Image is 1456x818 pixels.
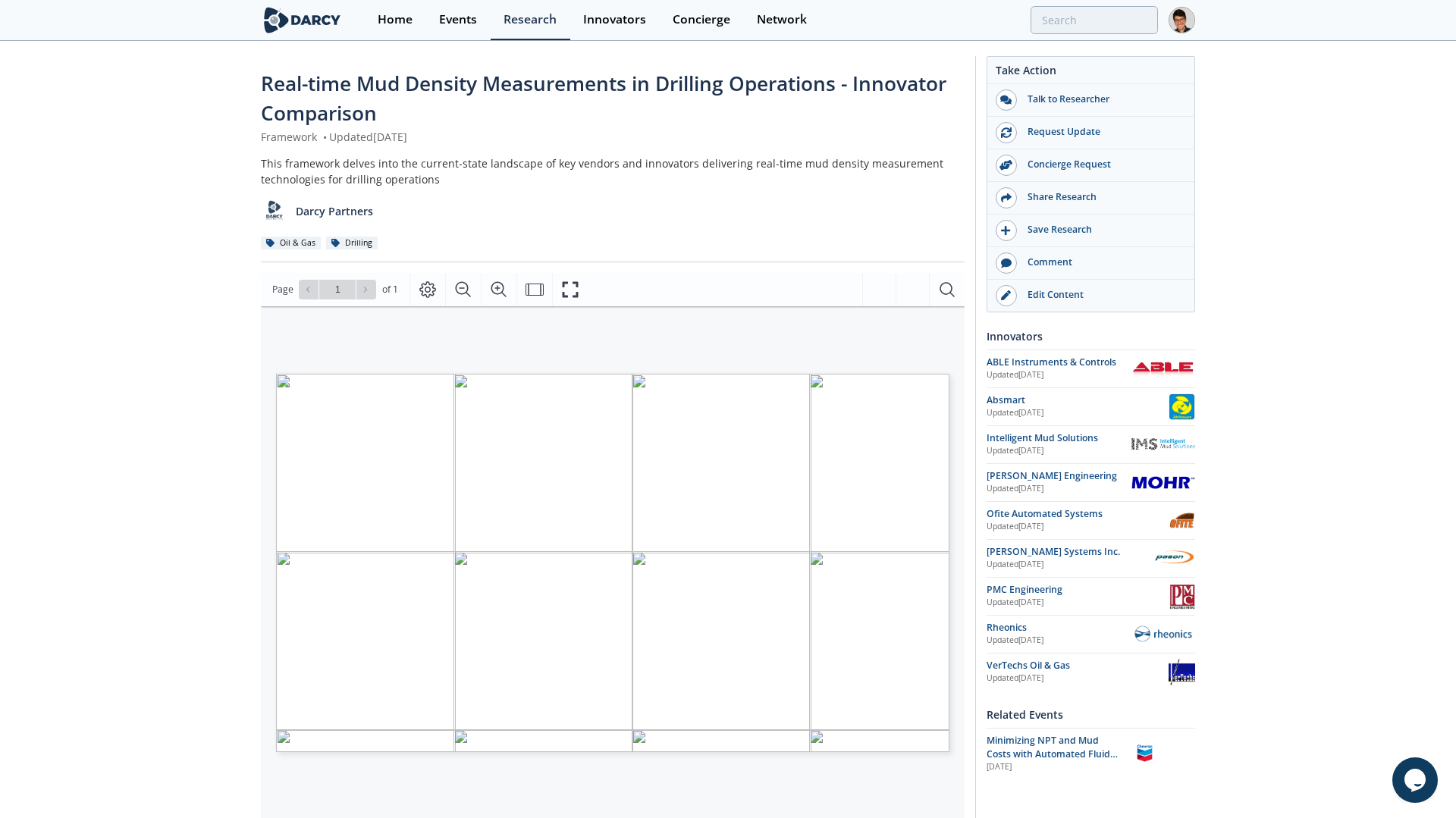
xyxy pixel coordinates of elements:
div: Share Research [1017,190,1187,204]
div: Take Action [987,62,1194,84]
a: Ofite Automated Systems Updated[DATE] Ofite Automated Systems [987,507,1195,534]
a: Absmart Updated[DATE] Absmart [987,393,1195,420]
div: Updated [DATE] [987,521,1169,533]
div: Updated [DATE] [987,559,1153,571]
img: Absmart [1169,393,1195,420]
div: Updated [DATE] [987,407,1169,419]
img: Profile [1169,7,1195,33]
div: [PERSON_NAME] Systems Inc. [987,545,1153,559]
div: Drilling [326,237,378,250]
a: Intelligent Mud Solutions Updated[DATE] Intelligent Mud Solutions [987,431,1195,458]
div: Concierge Request [1017,158,1187,171]
img: VerTechs Oil & Gas [1169,659,1195,685]
span: Real-time Mud Density Measurements in Drilling Operations - Innovator Comparison [261,70,946,127]
span: Minimizing NPT and Mud Costs with Automated Fluids Intelligence [987,734,1118,775]
iframe: chat widget [1392,757,1441,803]
div: Framework Updated [DATE] [261,129,965,145]
div: Updated [DATE] [987,597,1169,609]
div: [PERSON_NAME] Engineering [987,469,1131,483]
img: MOHR Engineering [1131,475,1195,490]
div: Research [504,14,557,26]
a: VerTechs Oil & Gas Updated[DATE] VerTechs Oil & Gas [987,659,1195,685]
div: This framework delves into the current-state landscape of key vendors and innovators delivering r... [261,155,965,187]
img: Pason Systems Inc. [1153,545,1195,572]
div: ABLE Instruments & Controls [987,356,1131,369]
a: Edit Content [987,280,1194,312]
img: Ofite Automated Systems [1169,507,1195,534]
div: Talk to Researcher [1017,92,1187,106]
img: ABLE Instruments & Controls [1131,361,1195,376]
div: PMC Engineering [987,583,1169,597]
div: Intelligent Mud Solutions [987,431,1131,445]
div: Updated [DATE] [987,369,1131,381]
div: Updated [DATE] [987,445,1131,457]
div: Absmart [987,393,1169,407]
a: Minimizing NPT and Mud Costs with Automated Fluids Intelligence [DATE] Chevron [987,734,1195,774]
div: Network [757,14,807,26]
div: VerTechs Oil & Gas [987,659,1169,672]
span: • [320,130,329,144]
div: Concierge [673,14,730,26]
a: Rheonics Updated[DATE] Rheonics [987,621,1195,647]
input: Advanced Search [1031,6,1158,34]
div: Rheonics [987,621,1131,635]
img: PMC Engineering [1169,583,1195,610]
img: Intelligent Mud Solutions [1131,438,1195,450]
a: [PERSON_NAME] Engineering Updated[DATE] MOHR Engineering [987,469,1195,496]
div: Request Update [1017,125,1187,139]
div: Home [378,14,413,26]
div: Innovators [987,323,1195,349]
div: Edit Content [1017,288,1187,302]
a: [PERSON_NAME] Systems Inc. Updated[DATE] Pason Systems Inc. [987,545,1195,572]
div: Updated [DATE] [987,483,1131,495]
img: logo-wide.svg [261,7,344,33]
div: Oil & Gas [261,237,321,250]
div: Updated [DATE] [987,672,1169,685]
div: [DATE] [987,761,1121,773]
div: Save Research [1017,223,1187,237]
a: ABLE Instruments & Controls Updated[DATE] ABLE Instruments & Controls [987,356,1195,382]
div: Innovators [583,14,646,26]
div: Ofite Automated Systems [987,507,1169,521]
div: Related Events [987,701,1195,728]
div: Comment [1017,255,1187,269]
div: Updated [DATE] [987,635,1131,647]
div: Events [439,14,477,26]
a: PMC Engineering Updated[DATE] PMC Engineering [987,583,1195,610]
img: Rheonics [1131,623,1195,644]
p: Darcy Partners [296,203,373,219]
img: Chevron [1131,740,1158,766]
